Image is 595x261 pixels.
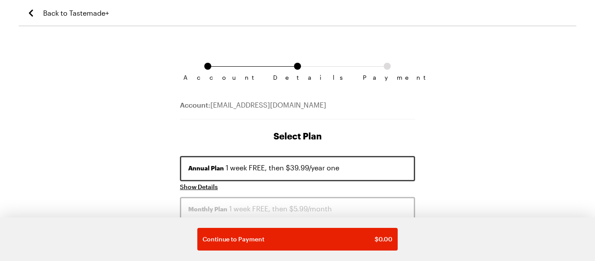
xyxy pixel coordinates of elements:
[273,74,322,81] span: Details
[180,156,415,181] button: Annual Plan 1 week FREE, then $39.99/year one
[188,205,227,214] span: Monthly Plan
[180,101,210,109] span: Account:
[180,100,415,119] div: [EMAIL_ADDRESS][DOMAIN_NAME]
[197,228,398,251] button: Continue to Payment$0.00
[203,235,264,244] span: Continue to Payment
[180,183,218,191] button: Show Details
[188,203,407,214] div: 1 week FREE, then $5.99/month
[183,74,232,81] span: Account
[180,63,415,74] ol: Subscription checkout form navigation
[188,164,224,173] span: Annual Plan
[43,8,109,18] span: Back to Tastemade+
[180,197,415,222] button: Monthly Plan 1 week FREE, then $5.99/month
[180,130,415,142] h1: Select Plan
[375,235,392,244] span: $ 0.00
[363,74,412,81] span: Payment
[188,163,407,173] div: 1 week FREE, then $39.99/year one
